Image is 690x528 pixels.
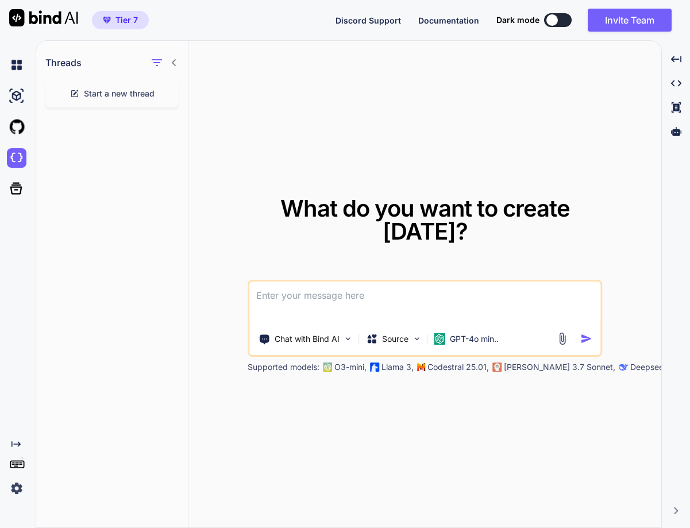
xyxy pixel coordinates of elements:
p: GPT-4o min.. [450,333,499,345]
span: Start a new thread [84,88,155,99]
img: icon [580,333,592,345]
p: Source [382,333,408,345]
img: ai-studio [7,86,26,106]
img: GPT-4o mini [434,333,445,345]
p: Codestral 25.01, [427,361,489,373]
span: Documentation [418,16,479,25]
span: Dark mode [496,14,539,26]
button: premiumTier 7 [92,11,149,29]
img: claude [619,363,628,372]
img: Pick Models [412,334,422,344]
button: Discord Support [336,14,401,26]
img: Pick Tools [343,334,353,344]
p: O3-mini, [334,361,367,373]
img: premium [103,17,111,24]
img: githubLight [7,117,26,137]
img: darkCloudIdeIcon [7,148,26,168]
img: claude [492,363,502,372]
img: chat [7,55,26,75]
p: Chat with Bind AI [275,333,340,345]
img: attachment [556,332,569,345]
img: Mistral-AI [417,363,425,371]
p: Deepseek R1 [630,361,679,373]
h1: Threads [45,56,82,70]
img: settings [7,479,26,498]
img: Llama2 [370,363,379,372]
span: Tier 7 [115,14,138,26]
button: Documentation [418,14,479,26]
span: Discord Support [336,16,401,25]
p: Llama 3, [381,361,414,373]
p: Supported models: [248,361,319,373]
span: What do you want to create [DATE]? [280,194,570,245]
img: Bind AI [9,9,78,26]
img: GPT-4 [323,363,332,372]
button: Invite Team [588,9,672,32]
p: [PERSON_NAME] 3.7 Sonnet, [504,361,615,373]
